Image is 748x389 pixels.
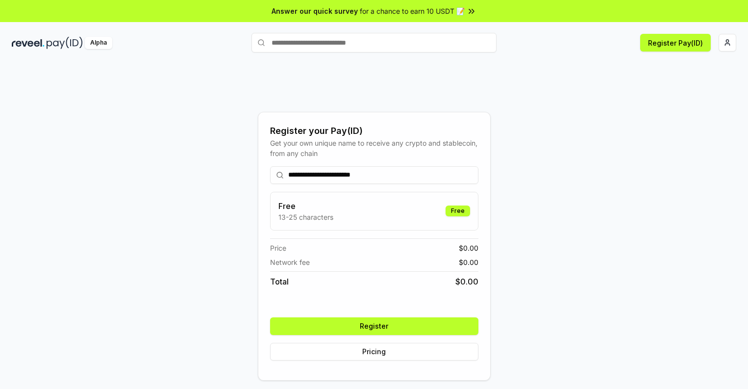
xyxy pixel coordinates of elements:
[278,200,333,212] h3: Free
[455,276,478,287] span: $ 0.00
[270,317,478,335] button: Register
[459,243,478,253] span: $ 0.00
[270,276,289,287] span: Total
[272,6,358,16] span: Answer our quick survey
[360,6,465,16] span: for a chance to earn 10 USDT 📝
[270,243,286,253] span: Price
[459,257,478,267] span: $ 0.00
[446,206,470,216] div: Free
[270,343,478,361] button: Pricing
[12,37,45,49] img: reveel_dark
[270,124,478,138] div: Register your Pay(ID)
[270,138,478,158] div: Get your own unique name to receive any crypto and stablecoin, from any chain
[47,37,83,49] img: pay_id
[278,212,333,222] p: 13-25 characters
[640,34,711,52] button: Register Pay(ID)
[85,37,112,49] div: Alpha
[270,257,310,267] span: Network fee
